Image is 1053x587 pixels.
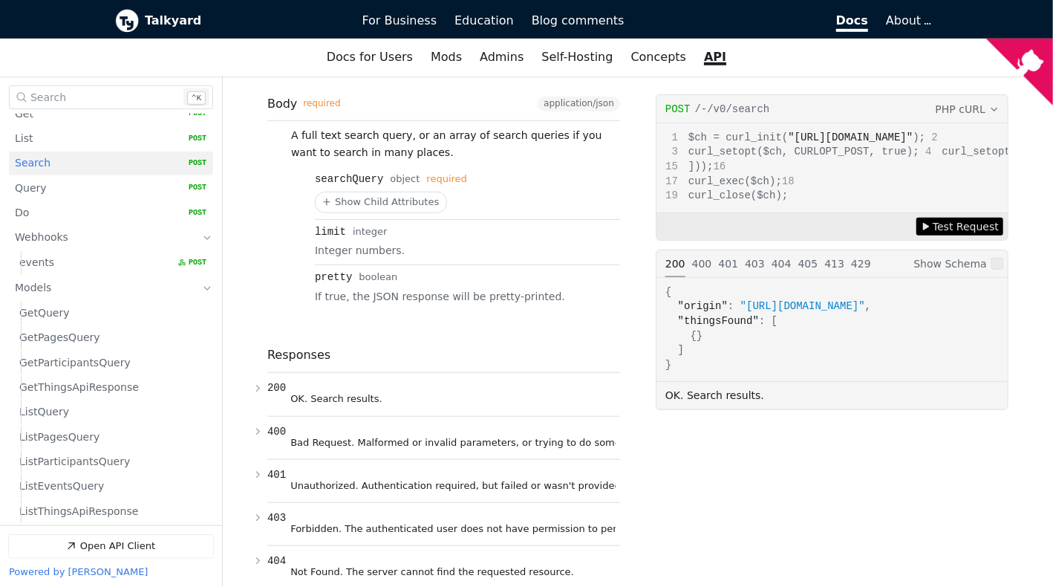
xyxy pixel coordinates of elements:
p: A full text search query, or an array of search queries if you want to search in many places. [291,127,620,161]
span: , [865,300,871,312]
a: For Business [353,8,446,33]
a: About [886,13,929,27]
span: "thingsFound" [678,315,759,327]
a: ListPagesQuery [19,426,206,449]
span: boolean [359,272,397,283]
span: ListParticipantsQuery [19,455,130,469]
button: 401 Unauthorized. Authentication required, but failed or wasn't provided. [267,460,620,502]
a: GetThingsApiResponse [19,376,206,399]
span: 401 [718,257,738,269]
span: GetThingsApiResponse [19,380,139,395]
span: object [390,174,420,185]
span: 400 [692,257,712,269]
span: List [15,132,33,146]
span: ] [678,344,684,356]
a: ListParticipantsQuery [19,450,206,473]
a: Powered by [PERSON_NAME] [9,567,148,578]
div: required [303,99,340,109]
span: ListPagesQuery [19,430,100,444]
div: Responses [267,346,620,363]
div: limit [315,226,346,238]
a: Get POST [15,103,206,126]
span: 403 [267,512,286,524]
span: POST [177,208,206,218]
span: ])); [665,160,713,172]
span: Education [454,13,514,27]
span: : [759,315,765,327]
span: Search [15,157,50,171]
span: 413 [824,257,844,269]
span: curl_exec($ch); [665,175,782,187]
span: 404 [772,257,792,269]
span: Models [15,281,51,295]
a: Models [15,276,186,300]
span: "[URL][DOMAIN_NAME]" [788,132,913,143]
span: events [19,256,54,270]
span: ListQuery [19,406,69,420]
a: Talkyard logoTalkyard [115,9,342,33]
span: } [697,329,702,341]
a: ListEventsQuery [19,476,206,499]
span: "[URL][DOMAIN_NAME]" [740,300,865,312]
span: { [691,329,697,341]
a: Education [446,8,523,33]
span: 200 [267,382,286,394]
a: GetParticipantsQuery [19,351,206,374]
span: ListEventsQuery [19,480,104,494]
a: GetPagesQuery [19,326,206,349]
button: PHP cURL [934,100,1000,117]
button: Show Child Attributes [316,192,446,213]
button: 403 Forbidden. The authenticated user does not have permission to perform this action. [267,503,620,545]
span: application/json [544,99,614,109]
span: 200 [665,257,685,269]
a: GetQuery [19,302,206,325]
span: integer [353,227,388,238]
span: Test Request [933,218,999,234]
a: Mods [422,45,471,70]
span: Body [267,97,341,111]
span: 404 [267,555,286,567]
span: [ [772,315,777,327]
a: Query POST [15,177,206,200]
span: } [665,358,671,370]
a: ListQuery [19,401,206,424]
section: Example Responses [656,249,1008,409]
a: Open API Client [9,535,213,558]
span: PHP cURL [936,100,985,117]
span: POST [177,108,206,119]
span: Get [15,107,33,121]
span: For Business [362,13,437,27]
span: 401 [267,469,286,481]
a: events POST [19,252,206,275]
a: SearchQuery [19,525,206,548]
button: 200 OK. Search results. [267,373,620,415]
span: POST [177,258,206,268]
span: Docs [836,13,868,32]
p: Bad Request. Malformed or invalid parameters, or trying to do something that just doesn't make se... [290,435,616,450]
span: GetQuery [19,306,70,320]
p: If true, the JSON response will be pretty-printed. [315,288,620,305]
a: Docs [633,8,878,33]
a: Webhooks [15,227,186,250]
div: required [426,174,466,185]
label: Show Schema [909,250,1008,276]
p: Unauthorized. Authentication required, but failed or wasn't provided. [290,478,616,493]
a: ListThingsApiResponse [19,500,206,523]
span: post [665,103,691,115]
span: Blog comments [532,13,625,27]
span: "origin" [678,300,728,312]
span: curl_close($ch); [665,189,788,201]
a: Docs for Users [318,45,422,70]
span: ⌃ [192,94,197,103]
span: 400 [267,426,286,438]
kbd: k [187,91,206,106]
a: Do POST [15,201,206,224]
a: API [695,45,735,70]
a: Admins [471,45,532,70]
a: Self-Hosting [532,45,622,70]
p: Forbidden. The authenticated user does not have permission to perform this action. [290,521,616,536]
a: Blog comments [523,8,633,33]
img: Talkyard logo [115,9,139,33]
span: Query [15,181,47,195]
